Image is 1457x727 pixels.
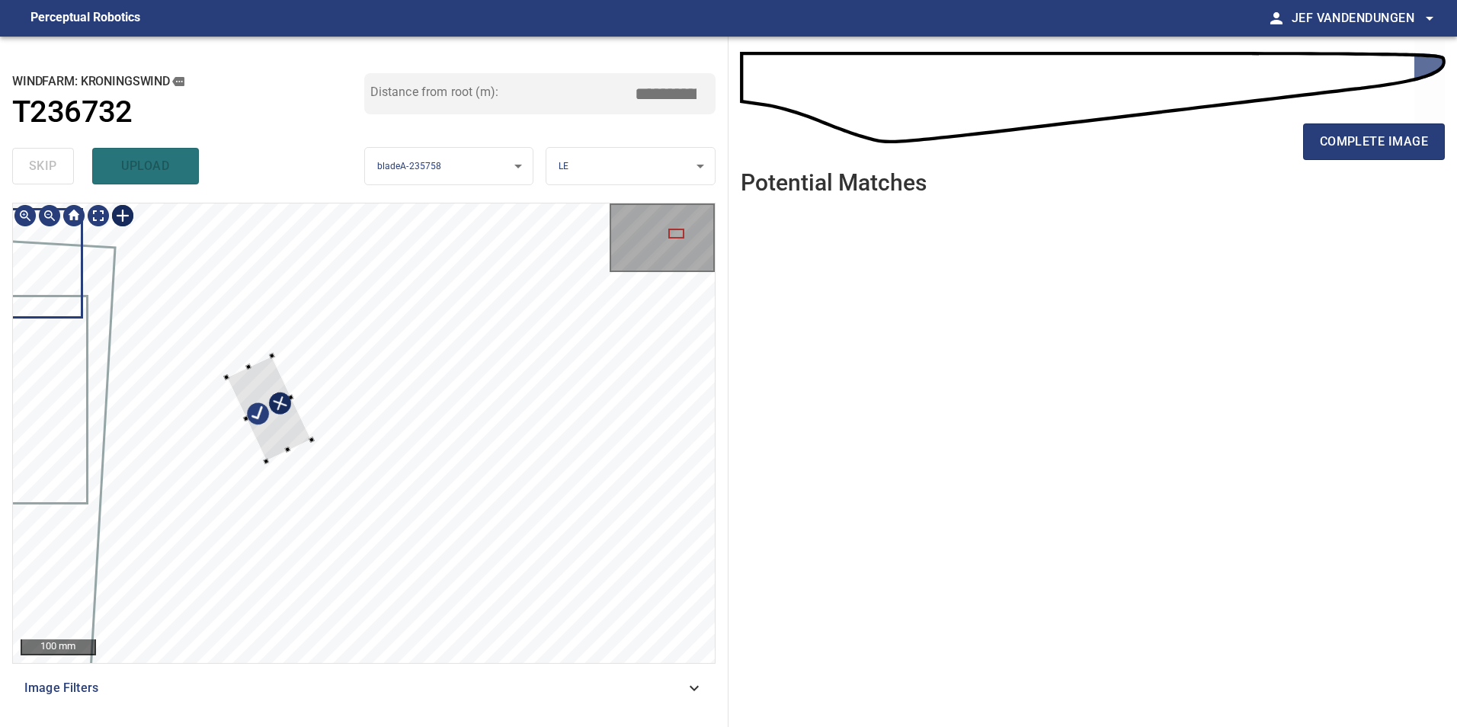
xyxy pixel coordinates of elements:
img: Toggle selection [110,203,135,228]
span: bladeA-235758 [377,161,442,171]
a: T236732 [12,94,364,130]
img: Cancel selection [264,387,297,420]
label: Distance from root (m): [370,86,498,98]
div: Image Filters [12,670,716,706]
button: copy message details [170,73,187,90]
div: bladeA-235758 [365,147,533,186]
figcaption: Perceptual Robotics [30,6,140,30]
div: Toggle full page [86,203,110,228]
h2: windfarm: Kroningswind [12,73,364,90]
div: Zoom in [13,203,37,228]
h1: T236732 [12,94,133,130]
h2: Potential Matches [741,170,927,195]
div: LE [546,147,715,186]
div: Go home [62,203,86,228]
img: Confirm selection [242,397,275,430]
span: LE [559,161,568,171]
span: arrow_drop_down [1420,9,1439,27]
span: Jef Vandendungen [1292,8,1439,29]
span: person [1267,9,1286,27]
div: Zoom out [37,203,62,228]
button: complete image [1303,123,1445,160]
span: complete image [1320,131,1428,152]
span: Image Filters [24,679,685,697]
button: Jef Vandendungen [1286,3,1439,34]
